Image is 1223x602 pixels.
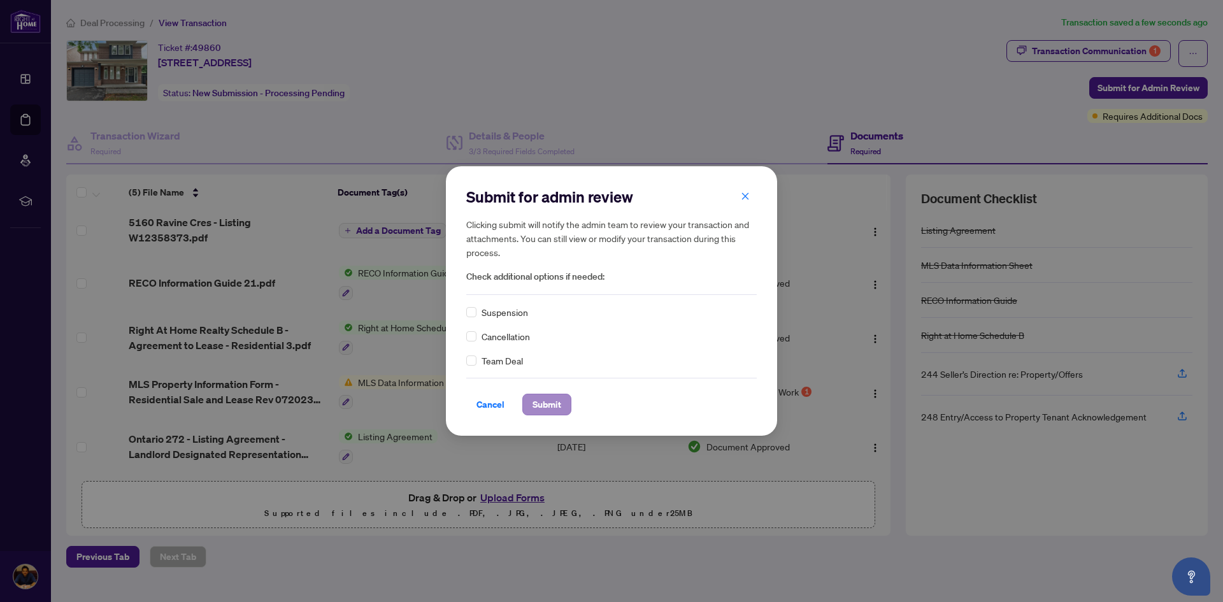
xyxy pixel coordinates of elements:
[482,305,528,319] span: Suspension
[476,394,504,415] span: Cancel
[482,329,530,343] span: Cancellation
[1172,557,1210,596] button: Open asap
[466,217,757,259] h5: Clicking submit will notify the admin team to review your transaction and attachments. You can st...
[466,187,757,207] h2: Submit for admin review
[482,354,523,368] span: Team Deal
[466,394,515,415] button: Cancel
[522,394,571,415] button: Submit
[533,394,561,415] span: Submit
[466,269,757,284] span: Check additional options if needed:
[741,192,750,201] span: close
